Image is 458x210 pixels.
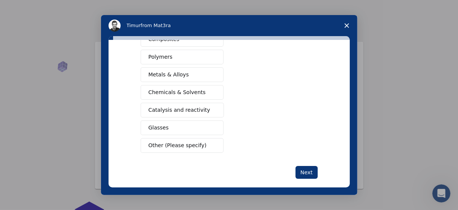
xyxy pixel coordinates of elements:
span: Assistance [12,5,49,12]
span: Close survey [336,15,357,36]
span: Polymers [149,53,173,61]
span: Other (Please specify) [149,142,207,149]
span: Metals & Alloys [149,71,189,79]
button: Other (Please specify) [141,138,224,153]
img: Profile image for Timur [109,20,121,32]
span: Catalysis and reactivity [149,106,210,114]
button: Catalysis and reactivity [141,103,224,117]
button: Metals & Alloys [141,67,224,82]
span: from Mat3ra [141,23,171,28]
button: Chemicals & Solvents [141,85,224,100]
span: Glasses [149,124,169,132]
span: Timur [127,23,141,28]
button: Next [296,166,318,179]
span: Chemicals & Solvents [149,88,206,96]
button: Glasses [141,120,224,135]
button: Polymers [141,50,224,64]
